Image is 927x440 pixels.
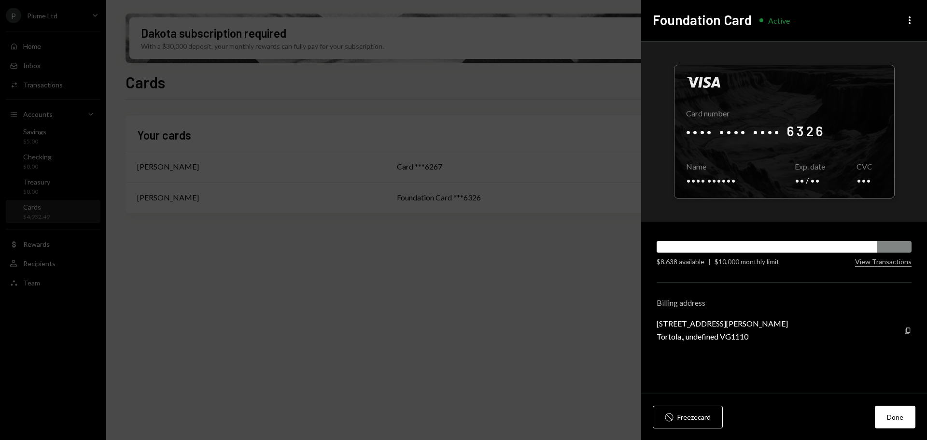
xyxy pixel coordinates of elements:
div: Click to reveal [674,65,895,199]
div: Freeze card [677,412,711,422]
div: | [708,256,711,267]
div: [STREET_ADDRESS][PERSON_NAME] [657,319,788,328]
button: Freezecard [653,406,723,428]
h2: Foundation Card [653,11,752,29]
button: View Transactions [855,257,912,267]
div: $8,638 available [657,256,704,267]
div: Tortola,, undefined VG1110 [657,332,788,341]
button: Done [875,406,915,428]
div: Billing address [657,298,912,307]
div: Active [768,16,790,25]
div: $10,000 monthly limit [715,256,779,267]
